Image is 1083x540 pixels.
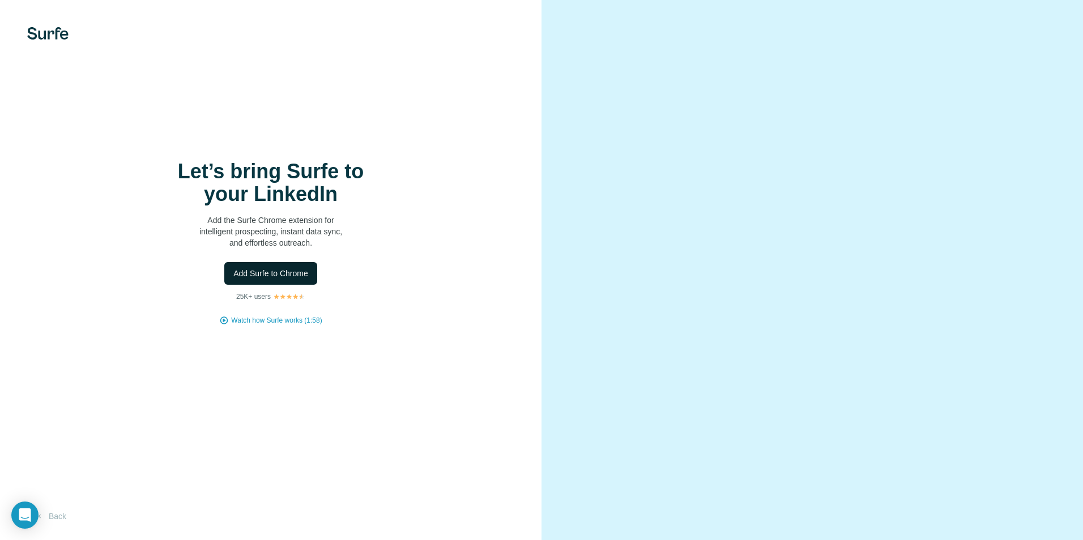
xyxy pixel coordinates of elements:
[273,293,305,300] img: Rating Stars
[224,262,317,285] button: Add Surfe to Chrome
[11,502,39,529] div: Open Intercom Messenger
[27,506,74,526] button: Back
[231,315,322,325] button: Watch how Surfe works (1:58)
[157,160,384,205] h1: Let’s bring Surfe to your LinkedIn
[233,268,308,279] span: Add Surfe to Chrome
[236,292,271,302] p: 25K+ users
[27,27,69,40] img: Surfe's logo
[157,215,384,248] p: Add the Surfe Chrome extension for intelligent prospecting, instant data sync, and effortless out...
